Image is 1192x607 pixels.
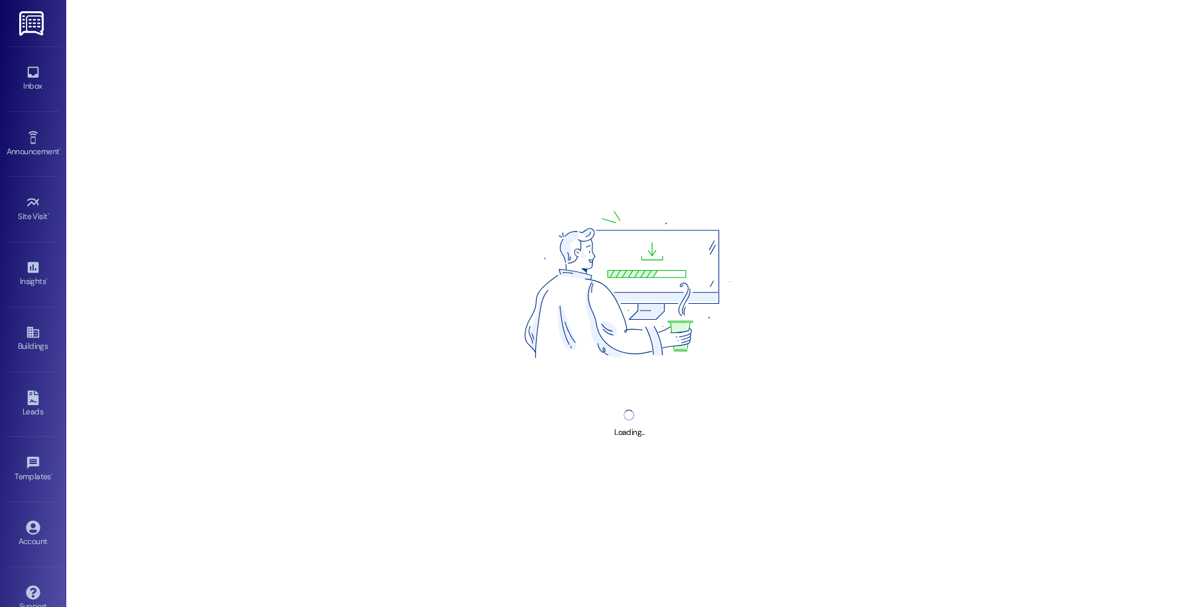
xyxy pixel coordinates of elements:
[51,470,53,479] span: •
[7,451,60,487] a: Templates •
[7,321,60,357] a: Buildings
[19,11,46,36] img: ResiDesk Logo
[59,145,61,154] span: •
[7,256,60,292] a: Insights •
[7,387,60,422] a: Leads
[46,275,48,284] span: •
[7,61,60,97] a: Inbox
[7,516,60,552] a: Account
[7,191,60,227] a: Site Visit •
[614,426,644,440] div: Loading...
[48,210,50,219] span: •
